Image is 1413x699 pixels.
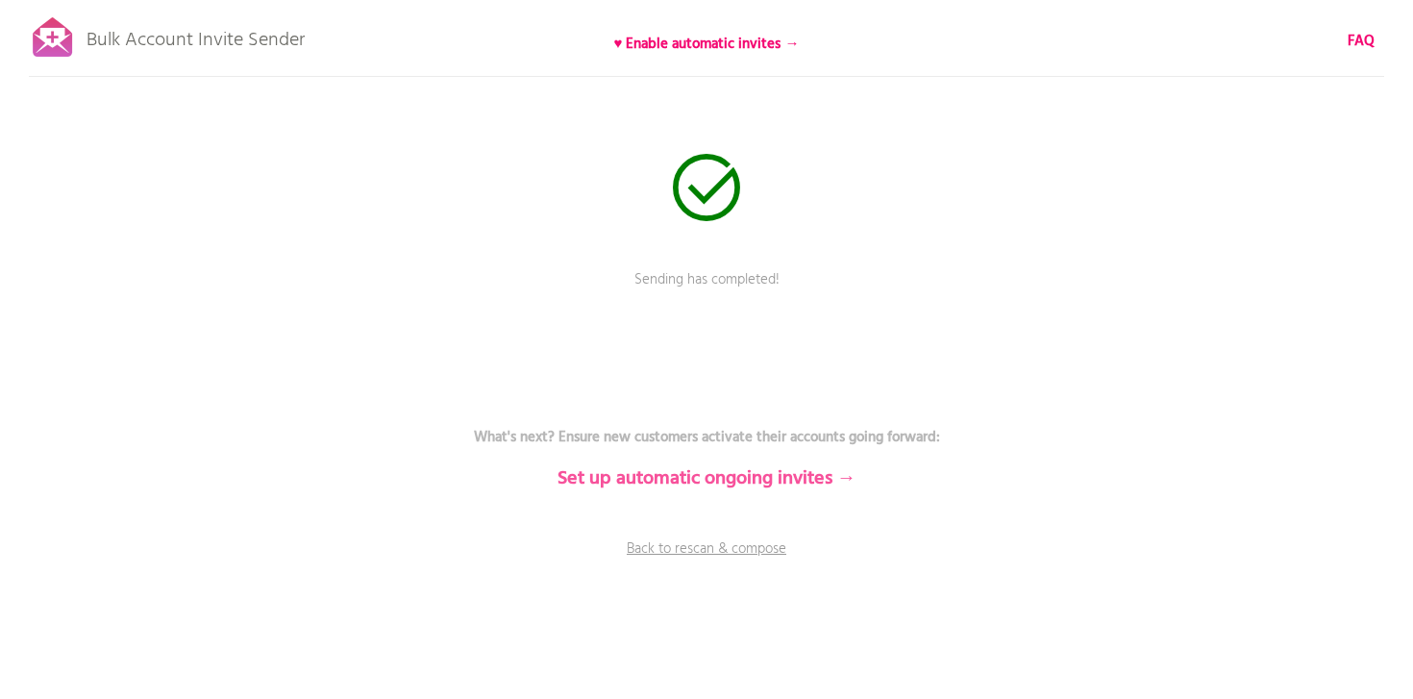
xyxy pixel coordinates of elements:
[474,426,940,449] b: What's next? Ensure new customers activate their accounts going forward:
[1348,30,1375,53] b: FAQ
[418,269,995,317] p: Sending has completed!
[1348,31,1375,52] a: FAQ
[418,538,995,587] a: Back to rescan & compose
[87,12,305,60] p: Bulk Account Invite Sender
[614,33,800,56] b: ♥ Enable automatic invites →
[558,463,856,494] b: Set up automatic ongoing invites →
